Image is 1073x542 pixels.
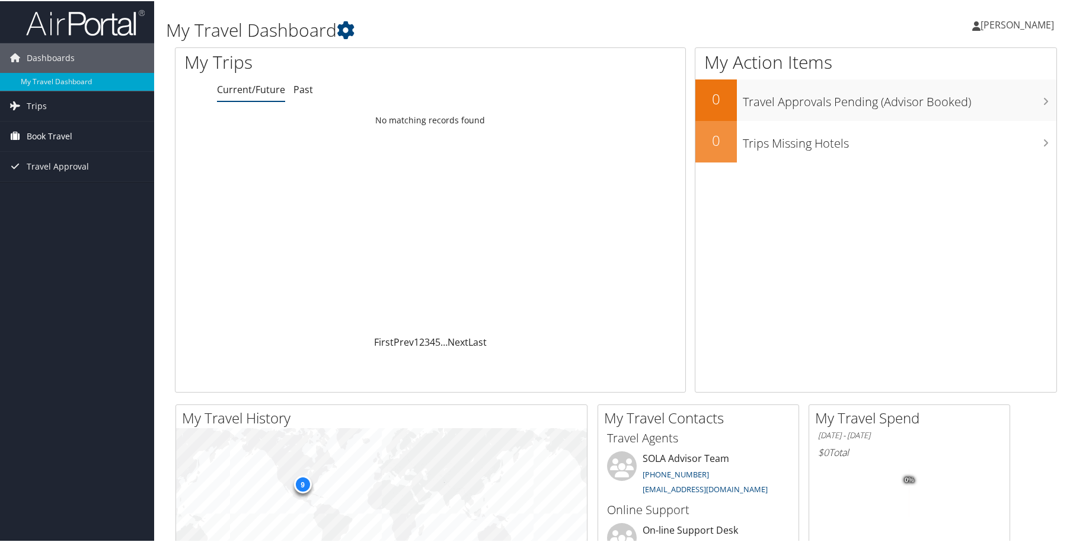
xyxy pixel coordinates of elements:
span: Trips [27,90,47,120]
a: 1 [414,334,419,347]
a: [EMAIL_ADDRESS][DOMAIN_NAME] [643,483,768,493]
span: Book Travel [27,120,72,150]
h2: My Travel Spend [815,407,1010,427]
h6: Total [818,445,1001,458]
a: Prev [394,334,414,347]
a: 2 [419,334,424,347]
h3: Online Support [607,500,790,517]
h2: My Travel Contacts [604,407,799,427]
h1: My Action Items [695,49,1056,74]
span: Travel Approval [27,151,89,180]
span: Dashboards [27,42,75,72]
td: No matching records found [175,109,685,130]
h1: My Travel Dashboard [166,17,766,42]
h3: Travel Agents [607,429,790,445]
span: … [440,334,448,347]
a: Last [468,334,487,347]
h1: My Trips [184,49,464,74]
a: 5 [435,334,440,347]
a: 0Trips Missing Hotels [695,120,1056,161]
a: [PERSON_NAME] [972,6,1066,42]
span: [PERSON_NAME] [981,17,1054,30]
a: 3 [424,334,430,347]
tspan: 0% [905,476,914,483]
a: Current/Future [217,82,285,95]
h2: 0 [695,129,737,149]
a: First [374,334,394,347]
li: SOLA Advisor Team [601,450,796,499]
h6: [DATE] - [DATE] [818,429,1001,440]
a: 0Travel Approvals Pending (Advisor Booked) [695,78,1056,120]
h3: Travel Approvals Pending (Advisor Booked) [743,87,1056,109]
div: 9 [293,474,311,492]
h2: 0 [695,88,737,108]
img: airportal-logo.png [26,8,145,36]
h2: My Travel History [182,407,587,427]
span: $0 [818,445,829,458]
h3: Trips Missing Hotels [743,128,1056,151]
a: 4 [430,334,435,347]
a: Next [448,334,468,347]
a: Past [293,82,313,95]
a: [PHONE_NUMBER] [643,468,709,479]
